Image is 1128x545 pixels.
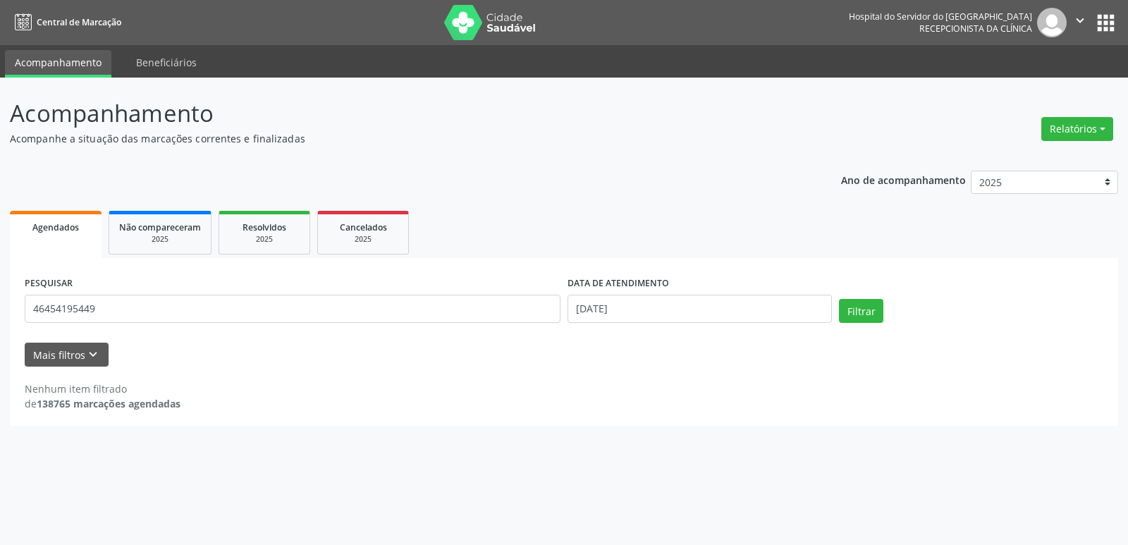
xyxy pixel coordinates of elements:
[25,273,73,295] label: PESQUISAR
[340,221,387,233] span: Cancelados
[1037,8,1067,37] img: img
[841,171,966,188] p: Ano de acompanhamento
[10,131,785,146] p: Acompanhe a situação das marcações correntes e finalizadas
[1072,13,1088,28] i: 
[1067,8,1093,37] button: 
[568,273,669,295] label: DATA DE ATENDIMENTO
[85,347,101,362] i: keyboard_arrow_down
[5,50,111,78] a: Acompanhamento
[1093,11,1118,35] button: apps
[25,396,180,411] div: de
[25,343,109,367] button: Mais filtroskeyboard_arrow_down
[10,11,121,34] a: Central de Marcação
[849,11,1032,23] div: Hospital do Servidor do [GEOGRAPHIC_DATA]
[10,96,785,131] p: Acompanhamento
[568,295,832,323] input: Selecione um intervalo
[126,50,207,75] a: Beneficiários
[328,234,398,245] div: 2025
[37,397,180,410] strong: 138765 marcações agendadas
[243,221,286,233] span: Resolvidos
[229,234,300,245] div: 2025
[25,295,560,323] input: Nome, código do beneficiário ou CPF
[119,234,201,245] div: 2025
[119,221,201,233] span: Não compareceram
[839,299,883,323] button: Filtrar
[32,221,79,233] span: Agendados
[919,23,1032,35] span: Recepcionista da clínica
[1041,117,1113,141] button: Relatórios
[37,16,121,28] span: Central de Marcação
[25,381,180,396] div: Nenhum item filtrado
